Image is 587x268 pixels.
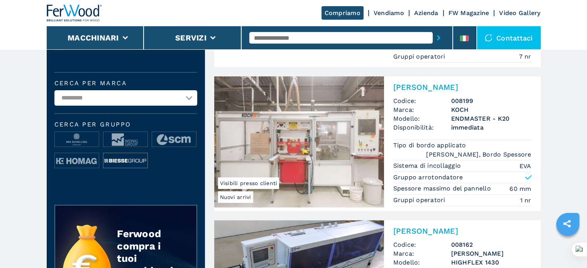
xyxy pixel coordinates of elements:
h3: 008199 [451,96,531,105]
p: Sistema di incollaggio [393,162,463,170]
a: Azienda [414,9,438,17]
p: Gruppi operatori [393,196,447,204]
em: 1 nr [520,196,531,205]
iframe: Chat [554,233,581,262]
p: Spessore massimo del pannello [393,184,493,193]
img: image [55,153,99,169]
button: Macchinari [68,33,119,42]
img: Bordatrice Singola KOCH ENDMASTER - K20 [214,76,384,207]
a: Bordatrice Singola KOCH ENDMASTER - K20Nuovi arriviVisibili presso clienti[PERSON_NAME]Codice:008... [214,76,541,211]
span: Nuovi arrivi [218,191,253,203]
span: Cerca per Gruppo [54,121,197,128]
span: Visibili presso clienti [218,177,279,189]
div: Contattaci [477,26,541,49]
em: [PERSON_NAME], Bordo Spessore [426,150,531,159]
em: 7 nr [519,52,531,61]
h3: 008162 [451,240,531,249]
h2: [PERSON_NAME] [393,83,531,92]
h3: ENDMASTER - K20 [451,114,531,123]
span: Codice: [393,240,451,249]
span: Disponibilità: [393,123,451,132]
img: image [103,132,147,147]
img: image [103,153,147,169]
h2: [PERSON_NAME] [393,226,531,236]
em: 60 mm [509,184,531,193]
span: Marca: [393,105,451,114]
p: Gruppi operatori [393,52,447,61]
span: Modello: [393,258,451,267]
h3: KOCH [451,105,531,114]
label: Cerca per marca [54,80,197,86]
button: submit-button [433,29,445,47]
a: Video Gallery [499,9,540,17]
a: Compriamo [321,6,364,20]
h3: [PERSON_NAME] [451,249,531,258]
img: image [152,132,196,147]
a: sharethis [557,214,577,233]
a: FW Magazine [448,9,489,17]
img: Contattaci [485,34,492,42]
img: Ferwood [47,5,102,22]
span: Codice: [393,96,451,105]
img: image [55,132,99,147]
a: Vendiamo [374,9,404,17]
span: Modello: [393,114,451,123]
span: immediata [451,123,531,132]
p: Tipo di bordo applicato [393,141,468,150]
em: EVA [519,162,531,170]
p: Gruppo arrotondatore [393,173,463,182]
h3: HIGHFLEX 1430 [451,258,531,267]
span: Marca: [393,249,451,258]
button: Servizi [175,33,206,42]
